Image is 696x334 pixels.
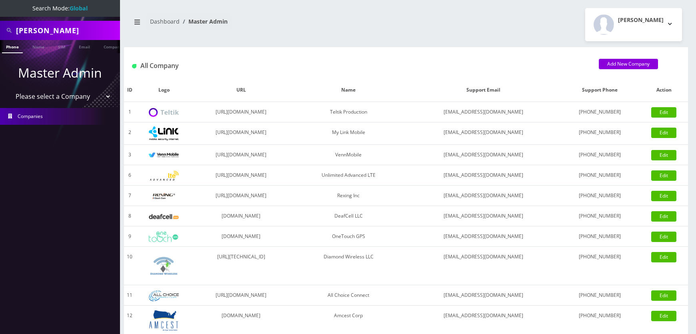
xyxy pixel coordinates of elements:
[408,102,560,122] td: [EMAIL_ADDRESS][DOMAIN_NAME]
[560,247,640,285] td: [PHONE_NUMBER]
[75,40,94,52] a: Email
[408,206,560,226] td: [EMAIL_ADDRESS][DOMAIN_NAME]
[651,290,676,301] a: Edit
[70,4,88,12] strong: Global
[408,78,560,102] th: Support Email
[149,214,179,219] img: DeafCell LLC
[651,128,676,138] a: Edit
[618,17,664,24] h2: [PERSON_NAME]
[150,18,180,25] a: Dashboard
[585,8,682,41] button: [PERSON_NAME]
[408,122,560,145] td: [EMAIL_ADDRESS][DOMAIN_NAME]
[149,310,179,331] img: Amcest Corp
[651,191,676,201] a: Edit
[193,145,290,165] td: [URL][DOMAIN_NAME]
[560,285,640,306] td: [PHONE_NUMBER]
[54,40,69,52] a: SIM
[193,226,290,247] td: [DOMAIN_NAME]
[290,186,407,206] td: Rexing Inc
[290,102,407,122] td: Teltik Production
[290,78,407,102] th: Name
[599,59,658,69] a: Add New Company
[408,165,560,186] td: [EMAIL_ADDRESS][DOMAIN_NAME]
[651,232,676,242] a: Edit
[28,40,48,52] a: Name
[149,290,179,301] img: All Choice Connect
[124,122,135,145] td: 2
[149,108,179,117] img: Teltik Production
[560,145,640,165] td: [PHONE_NUMBER]
[132,62,587,70] h1: All Company
[193,186,290,206] td: [URL][DOMAIN_NAME]
[651,211,676,222] a: Edit
[124,186,135,206] td: 7
[124,165,135,186] td: 6
[149,251,179,281] img: Diamond Wireless LLC
[135,78,192,102] th: Logo
[100,40,126,52] a: Company
[651,107,676,118] a: Edit
[193,122,290,145] td: [URL][DOMAIN_NAME]
[193,206,290,226] td: [DOMAIN_NAME]
[290,145,407,165] td: VennMobile
[149,152,179,158] img: VennMobile
[408,186,560,206] td: [EMAIL_ADDRESS][DOMAIN_NAME]
[560,206,640,226] td: [PHONE_NUMBER]
[32,4,88,12] span: Search Mode:
[149,171,179,181] img: Unlimited Advanced LTE
[651,150,676,160] a: Edit
[124,206,135,226] td: 8
[124,102,135,122] td: 1
[18,113,43,120] span: Companies
[193,165,290,186] td: [URL][DOMAIN_NAME]
[290,122,407,145] td: My Link Mobile
[193,78,290,102] th: URL
[124,247,135,285] td: 10
[149,192,179,200] img: Rexing Inc
[560,78,640,102] th: Support Phone
[408,247,560,285] td: [EMAIL_ADDRESS][DOMAIN_NAME]
[193,247,290,285] td: [URL][TECHNICAL_ID]
[560,122,640,145] td: [PHONE_NUMBER]
[408,226,560,247] td: [EMAIL_ADDRESS][DOMAIN_NAME]
[16,23,118,38] input: Search All Companies
[560,226,640,247] td: [PHONE_NUMBER]
[124,285,135,306] td: 11
[640,78,688,102] th: Action
[408,285,560,306] td: [EMAIL_ADDRESS][DOMAIN_NAME]
[193,102,290,122] td: [URL][DOMAIN_NAME]
[560,102,640,122] td: [PHONE_NUMBER]
[651,170,676,181] a: Edit
[651,252,676,262] a: Edit
[560,186,640,206] td: [PHONE_NUMBER]
[124,78,135,102] th: ID
[124,226,135,247] td: 9
[290,226,407,247] td: OneTouch GPS
[651,311,676,321] a: Edit
[290,247,407,285] td: Diamond Wireless LLC
[2,40,23,53] a: Phone
[180,17,228,26] li: Master Admin
[149,232,179,242] img: OneTouch GPS
[124,145,135,165] td: 3
[290,285,407,306] td: All Choice Connect
[290,206,407,226] td: DeafCell LLC
[560,165,640,186] td: [PHONE_NUMBER]
[408,145,560,165] td: [EMAIL_ADDRESS][DOMAIN_NAME]
[290,165,407,186] td: Unlimited Advanced LTE
[130,13,400,36] nav: breadcrumb
[149,126,179,140] img: My Link Mobile
[193,285,290,306] td: [URL][DOMAIN_NAME]
[132,64,136,68] img: All Company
